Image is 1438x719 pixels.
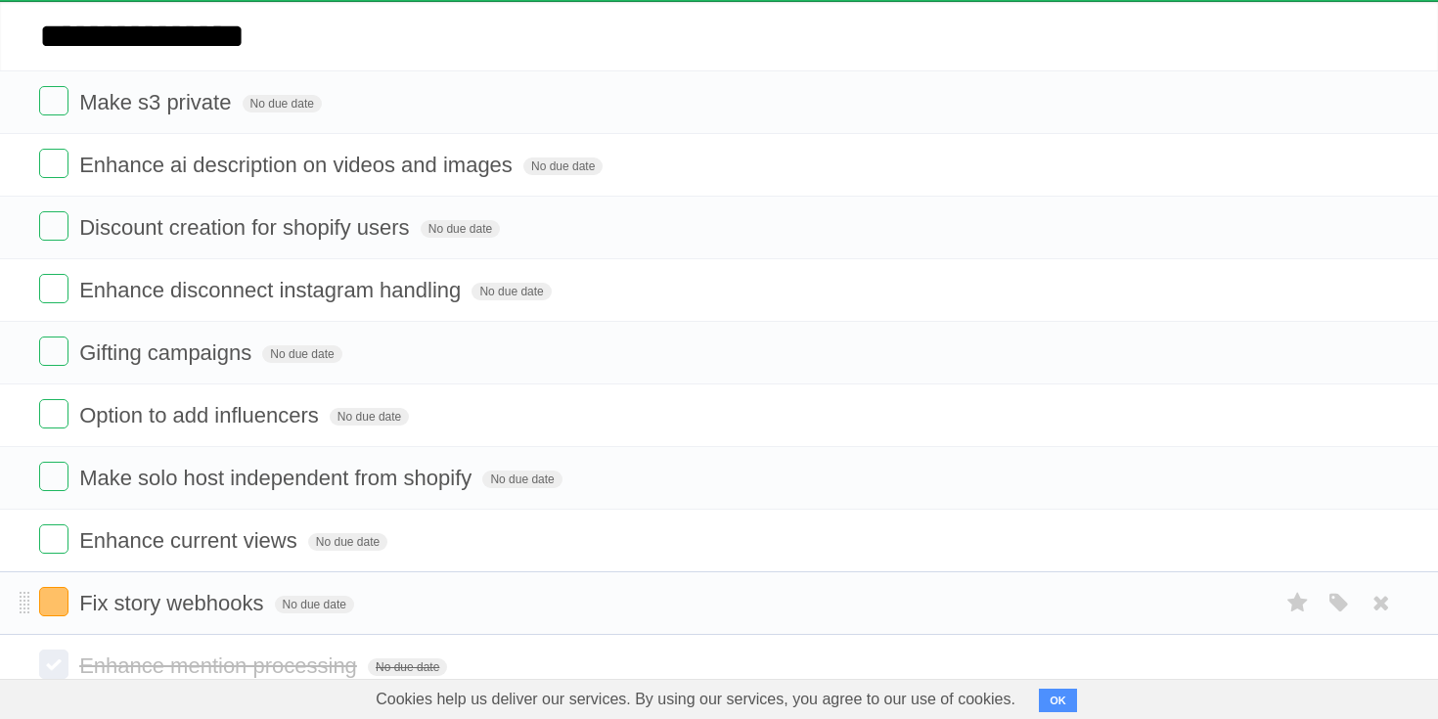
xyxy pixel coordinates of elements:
label: Done [39,337,68,366]
span: No due date [262,345,341,363]
span: Gifting campaigns [79,340,256,365]
span: Enhance current views [79,528,302,553]
span: Cookies help us deliver our services. By using our services, you agree to our use of cookies. [356,680,1035,719]
label: Done [39,524,68,554]
span: Make solo host independent from shopify [79,466,476,490]
span: No due date [472,283,551,300]
span: Make s3 private [79,90,236,114]
span: No due date [275,596,354,613]
span: Option to add influencers [79,403,324,427]
span: No due date [243,95,322,112]
label: Done [39,274,68,303]
span: Discount creation for shopify users [79,215,415,240]
button: OK [1039,689,1077,712]
label: Star task [1280,587,1317,619]
label: Done [39,149,68,178]
span: No due date [368,658,447,676]
label: Done [39,86,68,115]
label: Done [39,462,68,491]
span: No due date [482,471,562,488]
label: Done [39,587,68,616]
label: Done [39,399,68,428]
label: Done [39,211,68,241]
span: Enhance disconnect instagram handling [79,278,466,302]
span: Fix story webhooks [79,591,268,615]
span: Enhance mention processing [79,653,362,678]
span: No due date [421,220,500,238]
span: Enhance ai description on videos and images [79,153,517,177]
span: No due date [308,533,387,551]
label: Done [39,650,68,679]
span: No due date [330,408,409,426]
span: No due date [523,157,603,175]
